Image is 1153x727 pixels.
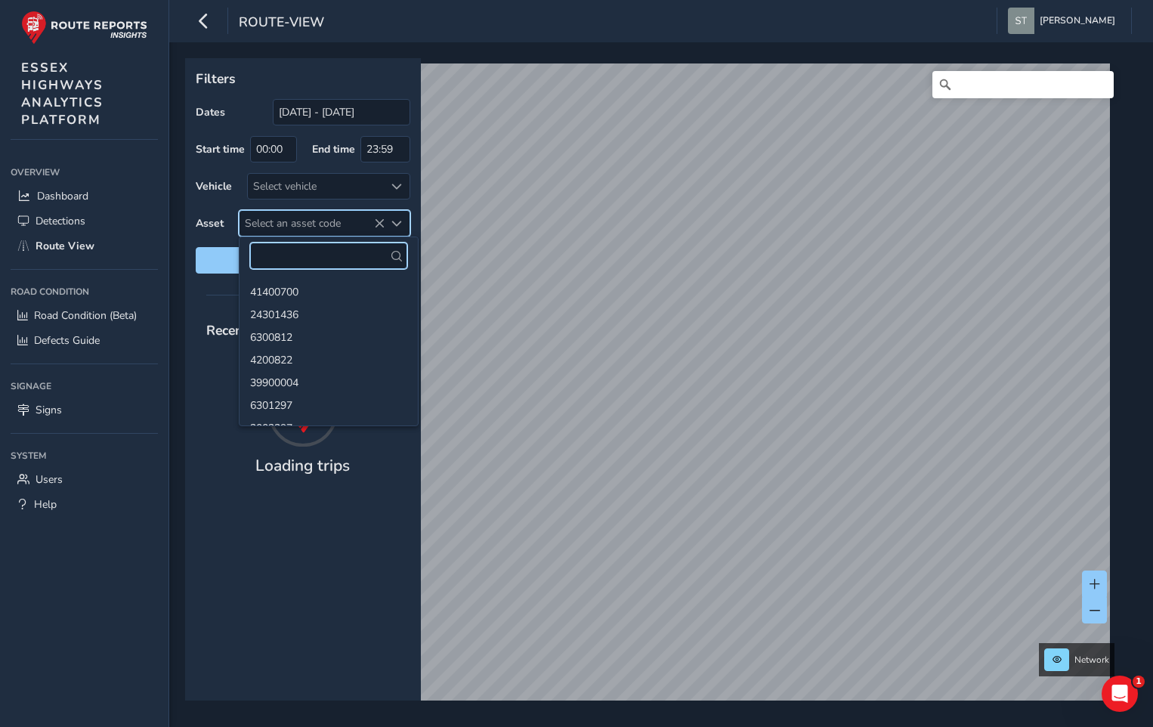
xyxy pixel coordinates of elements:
[11,375,158,398] div: Signage
[312,142,355,156] label: End time
[196,105,225,119] label: Dates
[11,398,158,422] a: Signs
[11,234,158,258] a: Route View
[11,328,158,353] a: Defects Guide
[240,416,418,438] li: 2002397
[11,492,158,517] a: Help
[190,63,1110,718] canvas: Map
[21,59,104,128] span: ESSEX HIGHWAYS ANALYTICS PLATFORM
[34,308,137,323] span: Road Condition (Beta)
[37,189,88,203] span: Dashboard
[1074,654,1109,666] span: Network
[11,161,158,184] div: Overview
[1008,8,1121,34] button: [PERSON_NAME]
[196,216,224,230] label: Asset
[36,472,63,487] span: Users
[240,211,385,236] span: Select an asset code
[1040,8,1115,34] span: [PERSON_NAME]
[240,325,418,348] li: 6300812
[196,247,410,274] button: Reset filters
[21,11,147,45] img: rr logo
[932,71,1114,98] input: Search
[11,209,158,234] a: Detections
[196,179,232,193] label: Vehicle
[11,303,158,328] a: Road Condition (Beta)
[11,444,158,467] div: System
[11,467,158,492] a: Users
[11,280,158,303] div: Road Condition
[1133,676,1145,688] span: 1
[34,497,57,512] span: Help
[196,69,410,88] p: Filters
[196,311,291,350] span: Recent trips
[240,393,418,416] li: 6301297
[255,456,350,475] h4: Loading trips
[34,333,100,348] span: Defects Guide
[248,174,385,199] div: Select vehicle
[207,253,399,268] span: Reset filters
[1102,676,1138,712] iframe: Intercom live chat
[385,211,410,236] div: Select an asset code
[240,348,418,370] li: 4200822
[1008,8,1034,34] img: diamond-layout
[239,13,324,34] span: route-view
[36,403,62,417] span: Signs
[240,280,418,302] li: 41400700
[36,239,94,253] span: Route View
[11,184,158,209] a: Dashboard
[240,370,418,393] li: 39900004
[240,302,418,325] li: 24301436
[36,214,85,228] span: Detections
[196,142,245,156] label: Start time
